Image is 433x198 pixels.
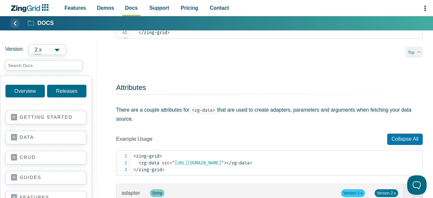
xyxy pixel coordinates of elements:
span: " [221,160,224,166]
span: Version 2.x [375,189,398,197]
span: > [250,160,252,166]
span: Version: [5,45,24,55]
a: Releases [47,85,86,97]
label: Versions [5,45,92,55]
span: String [150,189,164,197]
span: src [162,160,170,166]
a: Overview [5,85,45,97]
span: Pricing [181,4,198,12]
span: Features [64,4,86,12]
p: Example Usage [116,134,423,145]
a: adapter [122,190,140,196]
a: guides [11,174,81,181]
a: crud [11,154,81,161]
span: zing-grid [139,30,167,35]
span: > [162,167,164,172]
span: Demos [97,4,114,12]
span: Contact [210,4,229,12]
span: [URL][DOMAIN_NAME] [170,160,224,166]
span: Version 1.x [341,189,365,197]
span: Collapse All [387,134,423,145]
span: zing-grid [133,167,162,172]
a: data [11,134,81,141]
span: < [139,160,141,166]
p: There are a couple attributes for that are used to create adapters, parameters and arguments when... [116,105,423,123]
span: Docs [125,4,138,12]
a: Docs [28,19,54,27]
span: Support [149,4,169,12]
a: ZingChart Logo. Click to return to the homepage [10,4,52,12]
a: getting started [11,114,81,121]
code: <zg-data> [190,106,217,114]
strong: Docs [37,20,54,26]
span: zg-data [139,160,159,166]
input: search input [5,60,83,71]
span: < [133,153,136,159]
a: Attributes [116,83,146,92]
span: zing-grid [133,153,159,159]
span: > [159,153,162,159]
span: </ [139,30,144,35]
iframe: Help Scout Beacon - Open [407,175,427,195]
span: zg-data [226,160,250,166]
span: > [167,30,170,35]
span: " [172,160,175,166]
span: </ [226,160,231,166]
span: </ [133,167,139,172]
span: = [170,160,172,166]
span: > [224,160,226,166]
